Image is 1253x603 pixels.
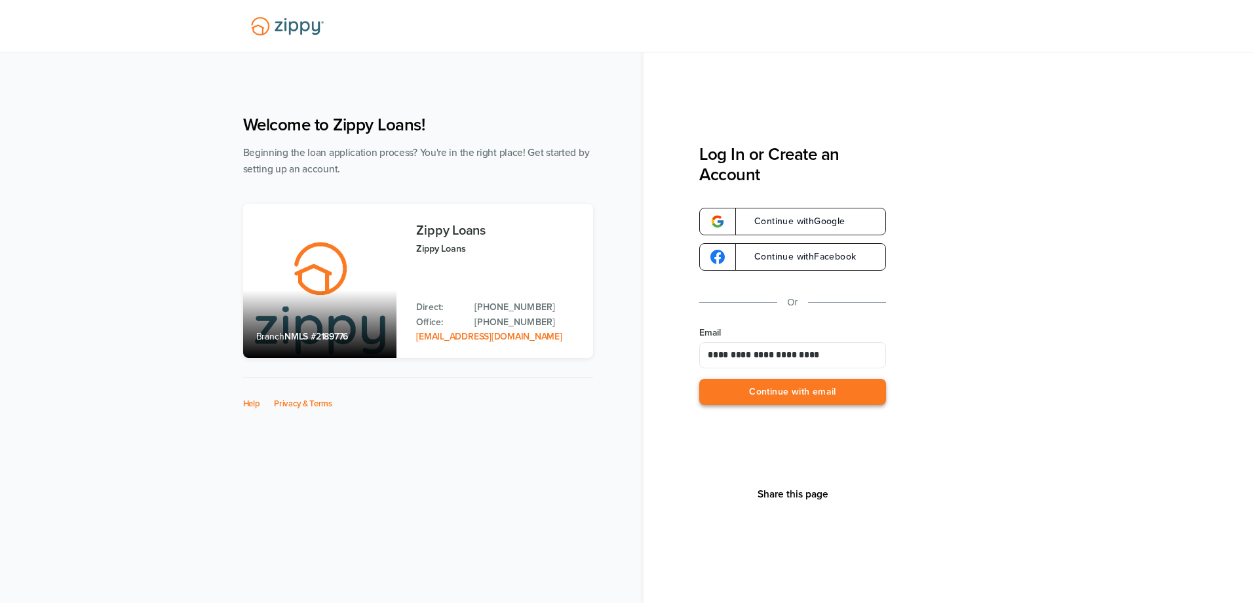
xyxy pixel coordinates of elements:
a: Email Address: zippyguide@zippymh.com [416,331,562,342]
a: Privacy & Terms [274,399,332,409]
a: Office Phone: 512-975-2947 [474,315,579,330]
a: Help [243,399,260,409]
img: Lender Logo [243,11,332,41]
p: Office: [416,315,461,330]
img: google-logo [710,250,725,264]
p: Direct: [416,300,461,315]
label: Email [699,326,886,340]
p: Or [788,294,798,311]
a: google-logoContinue withFacebook [699,243,886,271]
p: Zippy Loans [416,241,579,256]
span: Beginning the loan application process? You're in the right place! Get started by setting up an a... [243,147,590,175]
span: Branch [256,331,285,342]
span: NMLS #2189776 [284,331,348,342]
button: Continue with email [699,379,886,406]
h3: Log In or Create an Account [699,144,886,185]
span: Continue with Google [741,217,845,226]
h1: Welcome to Zippy Loans! [243,115,593,135]
a: Direct Phone: 512-975-2947 [474,300,579,315]
span: Continue with Facebook [741,252,856,262]
button: Share This Page [754,488,832,501]
img: google-logo [710,214,725,229]
a: google-logoContinue withGoogle [699,208,886,235]
input: Email Address [699,342,886,368]
h3: Zippy Loans [416,224,579,238]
